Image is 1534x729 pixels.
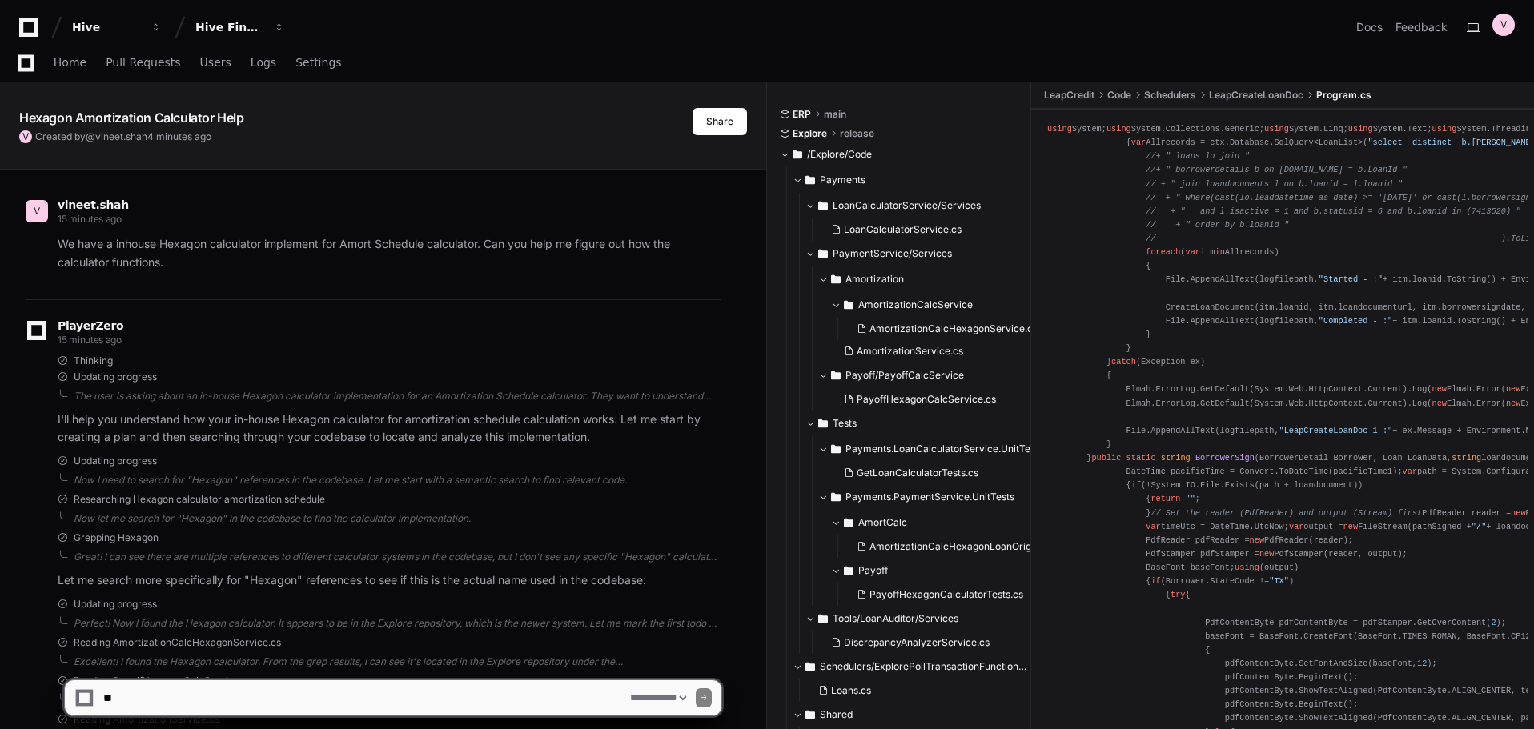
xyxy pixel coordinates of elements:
span: 15 minutes ago [58,334,122,346]
span: using [1348,124,1373,134]
button: Amortization [818,266,1047,292]
app-text-character-animate: Hexagon Amortization Calculator Help [19,110,244,126]
h1: V [34,205,40,218]
span: Pull Requests [106,58,180,67]
span: AmortizationCalcService [858,298,973,311]
span: PaymentService/Services [833,247,952,260]
svg: Directory [818,609,828,628]
button: AmortizationCalcHexagonService.cs [850,318,1038,340]
span: new [1343,522,1358,531]
span: 4 minutes ago [147,130,211,142]
span: foreach [1146,247,1180,257]
iframe: Open customer support [1483,676,1526,719]
span: return [1150,494,1180,503]
span: ERP [793,108,811,121]
button: Payments [793,167,1032,193]
span: new [1511,508,1525,518]
span: PayoffHexagonCalculatorTests.cs [869,588,1023,601]
button: AmortizationCalcService [831,292,1047,318]
button: GetLoanCalculatorTests.cs [837,462,1048,484]
span: Created by [35,130,211,143]
button: Hive [66,13,168,42]
button: /Explore/Code [780,142,1019,167]
span: var [1289,522,1303,531]
span: Explore [793,127,827,140]
button: V [1492,14,1515,36]
span: Payments [820,174,865,186]
span: PlayerZero [58,321,123,330]
span: @ [86,130,95,142]
span: Program.cs [1316,89,1371,102]
button: Payments.PaymentService.UnitTests [818,484,1058,510]
span: GetLoanCalculatorTests.cs [857,467,978,479]
svg: Directory [793,145,802,164]
span: Payments.PaymentService.UnitTests [845,491,1014,503]
span: using [1264,124,1289,134]
div: The user is asking about an in-house Hexagon calculator implementation for an Amortization Schedu... [74,390,721,403]
span: PayoffHexagonCalcService.cs [857,393,996,406]
span: new [1432,384,1447,394]
span: /Explore/Code [807,148,872,161]
span: //+ " loans lo join " [1146,151,1249,161]
span: Code [1107,89,1131,102]
svg: Directory [818,414,828,433]
span: if [1131,480,1141,490]
span: AmortizationCalcHexagonService.cs [869,322,1038,335]
span: vineet.shah [58,198,129,211]
div: Great! I can see there are multiple references to different calculator systems in the codebase, b... [74,551,721,563]
button: LoanCalculatorService/Services [805,193,1045,218]
span: 15 minutes ago [58,213,122,225]
span: Payoff/PayoffCalcService [845,369,964,382]
a: Logs [251,45,276,82]
button: Tools/LoanAuditor/Services [805,606,1045,631]
span: "LeapCreateLoanDoc 1 :" [1279,426,1393,435]
span: Reading AmortizationCalcHexagonService.cs [74,636,281,649]
span: Settings [295,58,341,67]
span: new [1506,399,1520,408]
button: PayoffHexagonCalcService.cs [837,388,1038,411]
svg: Directory [844,295,853,314]
span: Users [200,58,231,67]
span: LoanCalculatorService.cs [844,223,962,236]
span: using [1235,563,1259,572]
svg: Directory [818,244,828,263]
span: "Completed - :" [1319,316,1392,326]
span: Logs [251,58,276,67]
span: Thinking [74,354,113,367]
span: using [1432,124,1457,134]
button: Payments.LoanCalculatorService.UnitTests [818,436,1058,462]
a: Users [200,45,231,82]
span: // + " join loandocuments l on b.loanid = l.loanid " [1146,179,1402,189]
span: string [1452,453,1481,463]
span: Updating progress [74,455,157,467]
span: "TX" [1269,576,1289,586]
span: Payoff [858,564,888,577]
span: vineet.shah [95,130,147,142]
button: LoanCalculatorService.cs [825,218,1035,241]
button: Share [693,108,747,135]
button: Hive Financial Systems [189,13,291,42]
span: Home [54,58,86,67]
button: PayoffHexagonCalculatorTests.cs [850,583,1061,606]
span: catch [1111,357,1136,367]
span: public [1091,453,1121,463]
button: Payoff [831,558,1070,583]
svg: Directory [831,270,841,289]
span: Updating progress [74,371,157,383]
span: Updating progress [74,598,157,611]
span: new [1506,384,1520,394]
span: static [1126,453,1156,463]
p: I'll help you understand how your in-house Hexagon calculator for amortization schedule calculati... [58,411,721,447]
span: Tools/LoanAuditor/Services [833,612,958,625]
span: AmortCalc [858,516,907,529]
a: Home [54,45,86,82]
span: var [1186,247,1200,257]
button: AmortizationCalcHexagonLoanOrigTests.cs [850,535,1067,558]
h1: V [22,130,29,143]
button: AmortizationService.cs [837,340,1038,362]
span: try [1171,590,1185,599]
span: // + " and l.isactive = 1 and b.statusid = 6 and b.loanid in (7413520) " [1146,206,1520,216]
button: Feedback [1395,19,1448,35]
span: Researching Hexagon calculator amortization schedule [74,493,325,506]
span: "/" [1472,522,1486,531]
